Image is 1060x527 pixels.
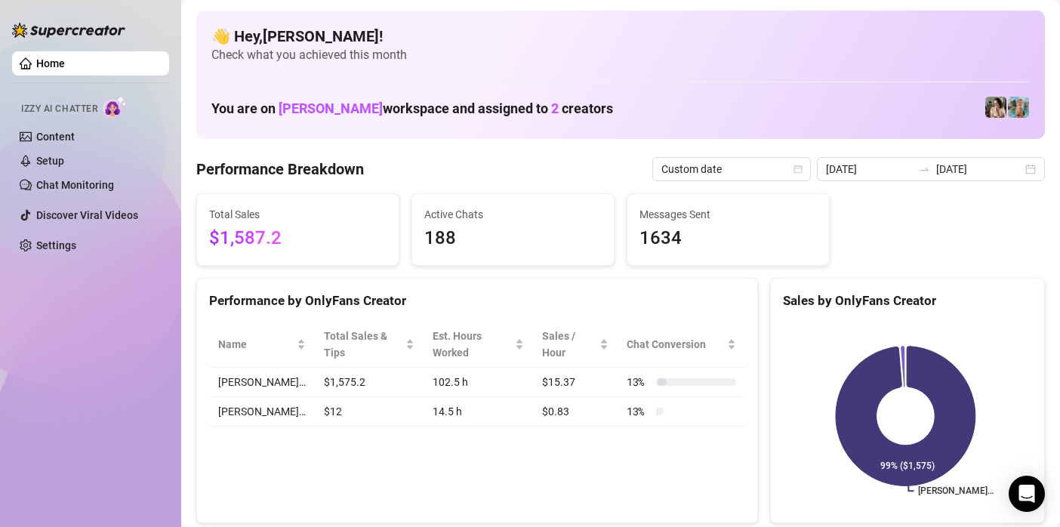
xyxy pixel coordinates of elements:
[209,322,315,368] th: Name
[783,291,1032,311] div: Sales by OnlyFans Creator
[21,102,97,116] span: Izzy AI Chatter
[533,368,618,397] td: $15.37
[627,374,651,390] span: 13 %
[533,322,618,368] th: Sales / Hour
[627,403,651,420] span: 13 %
[315,368,424,397] td: $1,575.2
[918,163,930,175] span: swap-right
[36,179,114,191] a: Chat Monitoring
[209,224,387,253] span: $1,587.2
[279,100,383,116] span: [PERSON_NAME]
[209,397,315,427] td: [PERSON_NAME]…
[793,165,803,174] span: calendar
[542,328,596,361] span: Sales / Hour
[211,47,1030,63] span: Check what you achieved this month
[639,206,817,223] span: Messages Sent
[315,322,424,368] th: Total Sales & Tips
[661,158,802,180] span: Custom date
[918,163,930,175] span: to
[209,291,745,311] div: Performance by OnlyFans Creator
[639,224,817,253] span: 1634
[315,397,424,427] td: $12
[218,336,294,353] span: Name
[533,397,618,427] td: $0.83
[918,486,994,497] text: [PERSON_NAME]…
[551,100,559,116] span: 2
[103,96,127,118] img: AI Chatter
[36,131,75,143] a: Content
[826,161,912,177] input: Start date
[324,328,402,361] span: Total Sales & Tips
[211,26,1030,47] h4: 👋 Hey, [PERSON_NAME] !
[209,368,315,397] td: [PERSON_NAME]…
[209,206,387,223] span: Total Sales
[424,224,602,253] span: 188
[424,368,534,397] td: 102.5 h
[211,100,613,117] h1: You are on workspace and assigned to creators
[618,322,745,368] th: Chat Conversion
[12,23,125,38] img: logo-BBDzfeDw.svg
[985,97,1006,118] img: Cindy
[36,239,76,251] a: Settings
[36,209,138,221] a: Discover Viral Videos
[424,397,534,427] td: 14.5 h
[1008,97,1029,118] img: Nina
[36,155,64,167] a: Setup
[433,328,513,361] div: Est. Hours Worked
[36,57,65,69] a: Home
[627,336,724,353] span: Chat Conversion
[196,159,364,180] h4: Performance Breakdown
[936,161,1022,177] input: End date
[424,206,602,223] span: Active Chats
[1009,476,1045,512] div: Open Intercom Messenger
